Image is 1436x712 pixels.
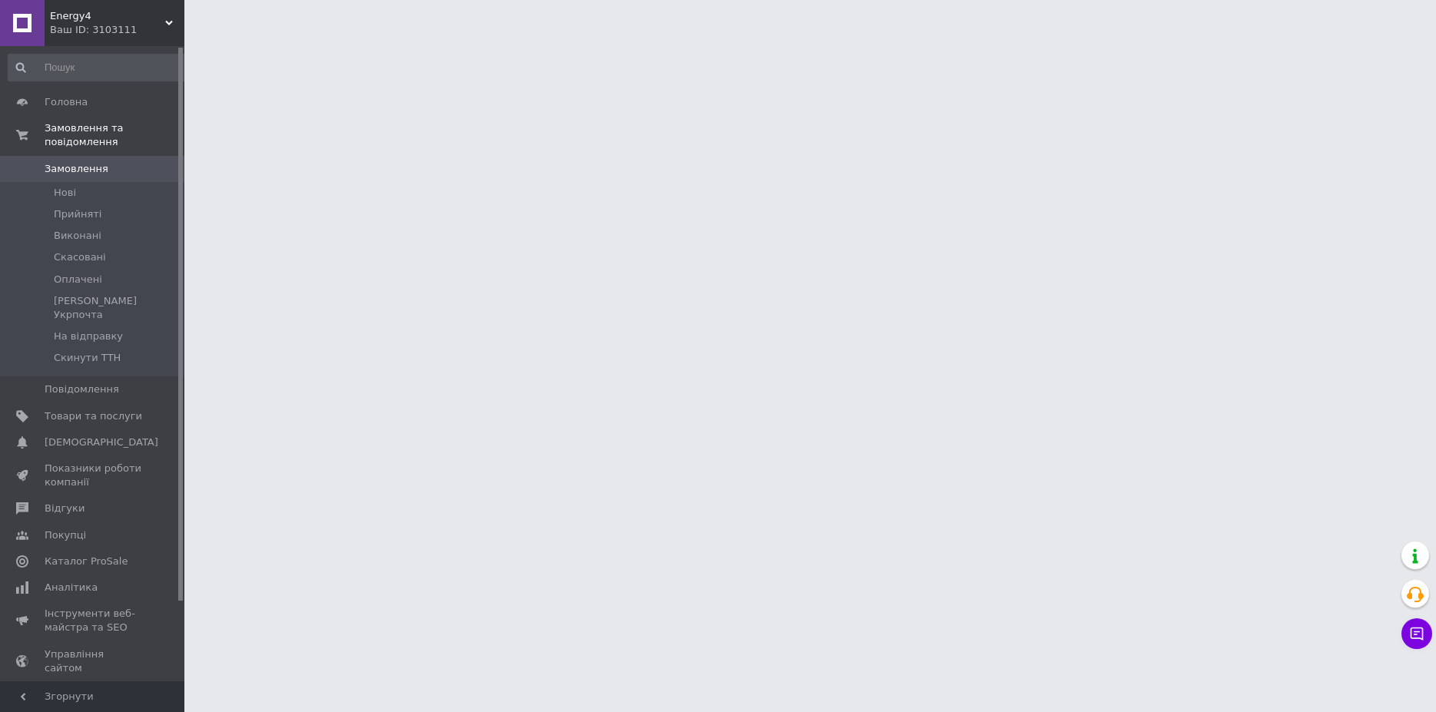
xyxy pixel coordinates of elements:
span: [DEMOGRAPHIC_DATA] [45,435,158,449]
span: Управління сайтом [45,647,142,675]
span: Повідомлення [45,382,119,396]
span: Замовлення та повідомлення [45,121,184,149]
span: Скинути ТТН [54,351,121,365]
span: Покупці [45,528,86,542]
span: Виконані [54,229,101,243]
span: Головна [45,95,88,109]
span: Показники роботи компанії [45,462,142,489]
span: Оплачені [54,273,102,286]
span: На відправку [54,330,123,343]
span: Товари та послуги [45,409,142,423]
input: Пошук [8,54,190,81]
span: Нові [54,186,76,200]
span: [PERSON_NAME] Укрпочта [54,294,188,322]
button: Чат з покупцем [1401,618,1432,649]
div: Ваш ID: 3103111 [50,23,184,37]
span: Замовлення [45,162,108,176]
span: Каталог ProSale [45,555,128,568]
span: Прийняті [54,207,101,221]
span: Аналітика [45,581,98,594]
span: Скасовані [54,250,106,264]
span: Відгуки [45,502,85,515]
span: Інструменти веб-майстра та SEO [45,607,142,634]
span: Energy4 [50,9,165,23]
